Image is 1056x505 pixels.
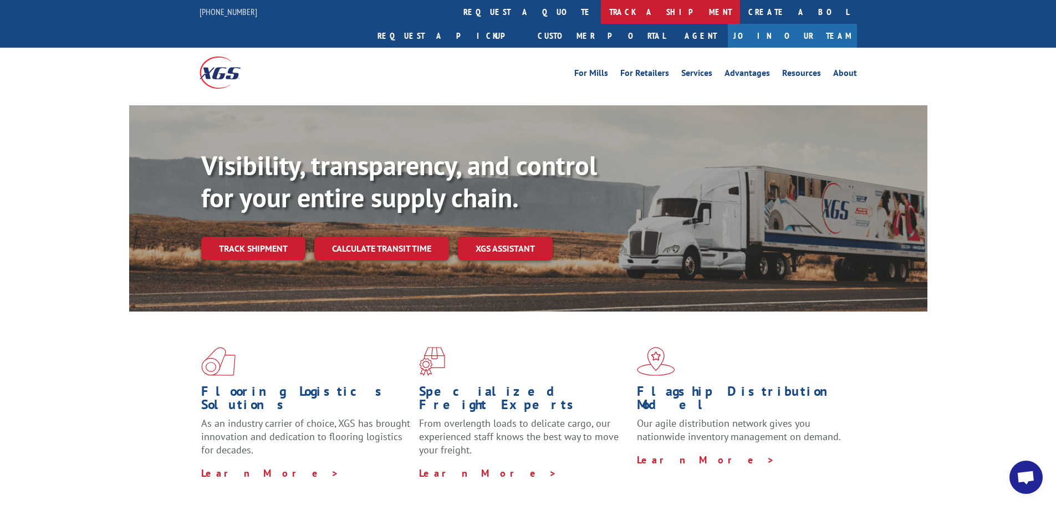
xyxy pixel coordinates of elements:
h1: Specialized Freight Experts [419,385,629,417]
a: Learn More > [419,467,557,480]
a: About [833,69,857,81]
a: Resources [782,69,821,81]
b: Visibility, transparency, and control for your entire supply chain. [201,148,597,215]
a: Learn More > [201,467,339,480]
div: Open chat [1009,461,1043,494]
a: Learn More > [637,453,775,466]
p: From overlength loads to delicate cargo, our experienced staff knows the best way to move your fr... [419,417,629,466]
span: As an industry carrier of choice, XGS has brought innovation and dedication to flooring logistics... [201,417,410,456]
a: For Retailers [620,69,669,81]
a: Calculate transit time [314,237,449,261]
img: xgs-icon-total-supply-chain-intelligence-red [201,347,236,376]
img: xgs-icon-flagship-distribution-model-red [637,347,675,376]
img: xgs-icon-focused-on-flooring-red [419,347,445,376]
a: Request a pickup [369,24,529,48]
h1: Flooring Logistics Solutions [201,385,411,417]
a: Customer Portal [529,24,674,48]
a: Advantages [725,69,770,81]
a: Track shipment [201,237,305,260]
a: XGS ASSISTANT [458,237,553,261]
span: Our agile distribution network gives you nationwide inventory management on demand. [637,417,841,443]
a: Agent [674,24,728,48]
h1: Flagship Distribution Model [637,385,846,417]
a: For Mills [574,69,608,81]
a: [PHONE_NUMBER] [200,6,257,17]
a: Services [681,69,712,81]
a: Join Our Team [728,24,857,48]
